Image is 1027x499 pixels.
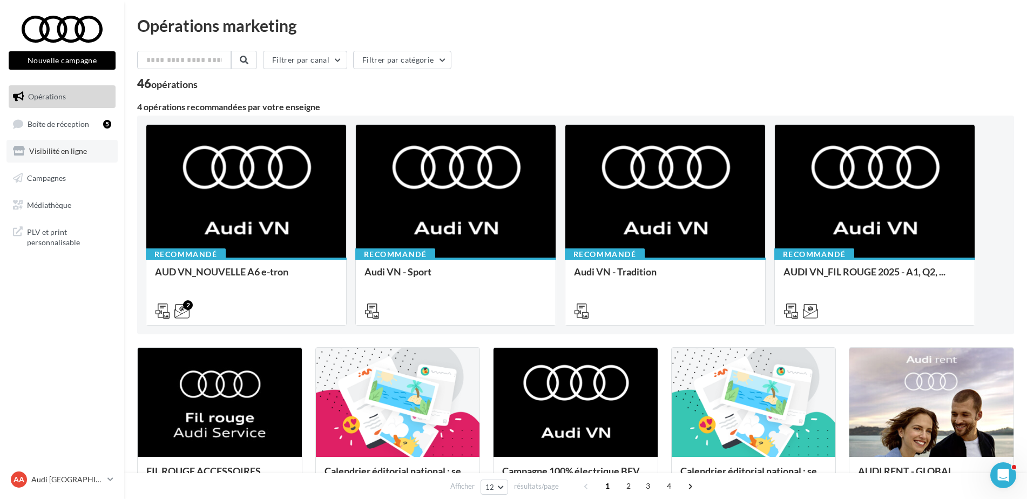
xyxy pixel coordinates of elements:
[599,477,616,495] span: 1
[485,483,495,491] span: 12
[9,469,116,490] a: AA Audi [GEOGRAPHIC_DATA]
[13,474,24,485] span: AA
[27,200,71,209] span: Médiathèque
[137,103,1014,111] div: 4 opérations recommandées par votre enseigne
[31,474,103,485] p: Audi [GEOGRAPHIC_DATA]
[514,481,559,491] span: résultats/page
[565,248,645,260] div: Recommandé
[151,79,198,89] div: opérations
[660,477,678,495] span: 4
[137,78,198,90] div: 46
[6,167,118,190] a: Campagnes
[6,220,118,252] a: PLV et print personnalisable
[858,465,953,477] span: AUDI RENT - GLOBAL
[639,477,657,495] span: 3
[325,465,468,477] span: Calendrier éditorial national : se...
[29,146,87,156] span: Visibilité en ligne
[353,51,451,69] button: Filtrer par catégorie
[9,51,116,70] button: Nouvelle campagne
[680,465,823,477] span: Calendrier éditorial national : se...
[103,120,111,129] div: 5
[6,140,118,163] a: Visibilité en ligne
[28,119,89,128] span: Boîte de réception
[783,266,945,278] span: AUDI VN_FIL ROUGE 2025 - A1, Q2, ...
[364,266,431,278] span: Audi VN - Sport
[574,266,657,278] span: Audi VN - Tradition
[27,225,111,248] span: PLV et print personnalisable
[28,92,66,101] span: Opérations
[6,85,118,108] a: Opérations
[27,173,66,183] span: Campagnes
[481,480,508,495] button: 12
[6,112,118,136] a: Boîte de réception5
[155,266,288,278] span: AUD VN_NOUVELLE A6 e-tron
[774,248,854,260] div: Recommandé
[450,481,475,491] span: Afficher
[620,477,637,495] span: 2
[990,462,1016,488] iframe: Intercom live chat
[183,300,193,310] div: 2
[6,194,118,217] a: Médiathèque
[146,248,226,260] div: Recommandé
[355,248,435,260] div: Recommandé
[137,17,1014,33] div: Opérations marketing
[263,51,347,69] button: Filtrer par canal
